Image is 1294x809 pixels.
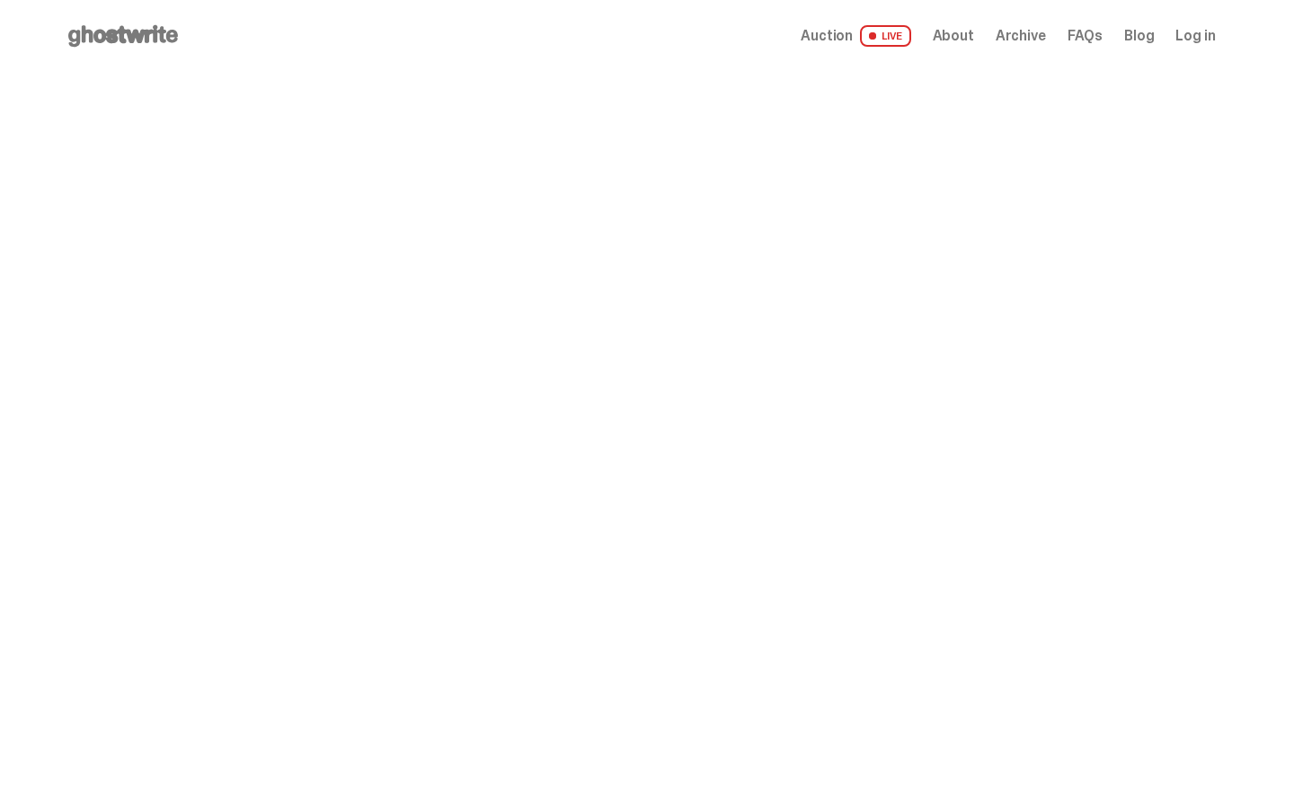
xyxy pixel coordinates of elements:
a: Auction LIVE [801,25,910,47]
a: FAQs [1068,29,1103,43]
span: Auction [801,29,853,43]
a: Log in [1175,29,1215,43]
a: Blog [1124,29,1154,43]
a: About [933,29,974,43]
a: Archive [996,29,1046,43]
span: LIVE [860,25,911,47]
